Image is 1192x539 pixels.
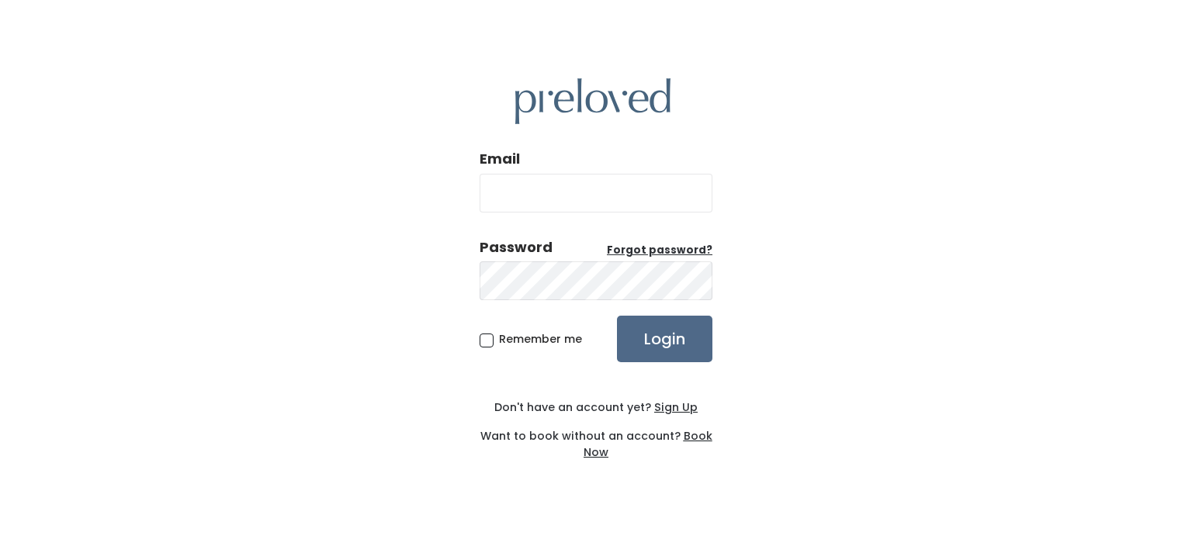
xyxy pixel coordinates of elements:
[607,243,712,258] a: Forgot password?
[515,78,670,124] img: preloved logo
[654,399,698,415] u: Sign Up
[480,416,712,461] div: Want to book without an account?
[480,149,520,169] label: Email
[584,428,712,460] a: Book Now
[480,399,712,416] div: Don't have an account yet?
[480,237,553,257] div: Password
[617,316,712,362] input: Login
[651,399,698,415] a: Sign Up
[499,331,582,347] span: Remember me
